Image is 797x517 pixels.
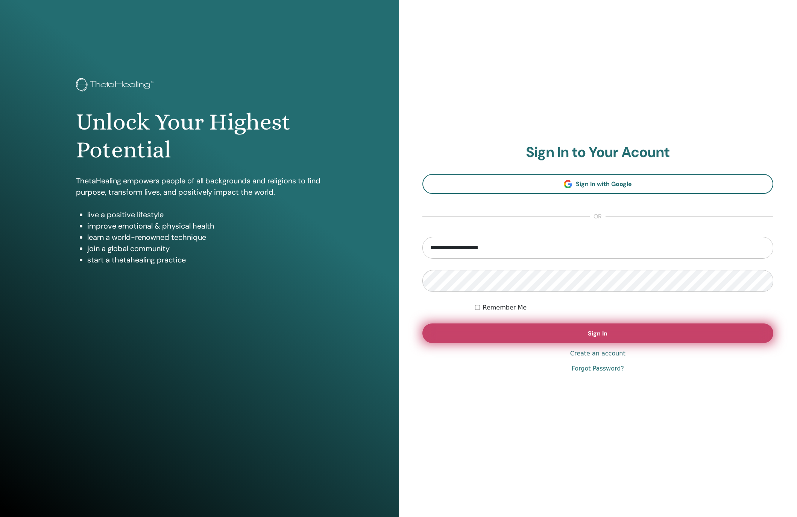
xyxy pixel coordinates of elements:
span: or [590,212,606,221]
h2: Sign In to Your Acount [422,144,774,161]
button: Sign In [422,323,774,343]
h1: Unlock Your Highest Potential [76,108,323,164]
div: Keep me authenticated indefinitely or until I manually logout [475,303,773,312]
li: learn a world-renowned technique [87,232,323,243]
a: Forgot Password? [572,364,624,373]
span: Sign In with Google [576,180,632,188]
a: Create an account [570,349,625,358]
a: Sign In with Google [422,174,774,194]
span: Sign In [588,329,607,337]
li: join a global community [87,243,323,254]
p: ThetaHealing empowers people of all backgrounds and religions to find purpose, transform lives, a... [76,175,323,198]
li: live a positive lifestyle [87,209,323,220]
li: start a thetahealing practice [87,254,323,265]
label: Remember Me [483,303,527,312]
li: improve emotional & physical health [87,220,323,232]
